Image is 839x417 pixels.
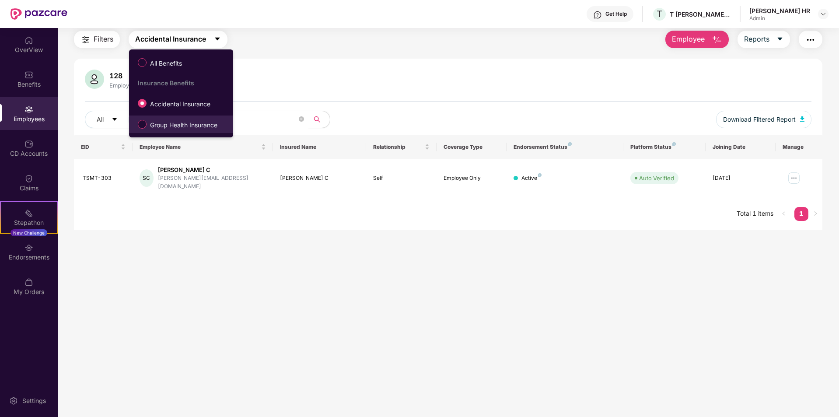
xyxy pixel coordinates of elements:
[138,79,233,87] div: Insurance Benefits
[135,34,206,45] span: Accidental Insurance
[514,144,616,151] div: Endorsement Status
[80,35,91,45] img: svg+xml;base64,PHN2ZyB4bWxucz0iaHR0cDovL3d3dy53My5vcmcvMjAwMC9zdmciIHdpZHRoPSIyNCIgaGVpZ2h0PSIyNC...
[299,116,304,124] span: close-circle
[24,140,33,148] img: svg+xml;base64,PHN2ZyBpZD0iQ0RfQWNjb3VudHMiIGRhdGEtbmFtZT0iQ0QgQWNjb3VudHMiIHhtbG5zPSJodHRwOi8vd3...
[308,111,330,128] button: search
[74,31,120,48] button: Filters
[568,142,572,146] img: svg+xml;base64,PHN2ZyB4bWxucz0iaHR0cDovL3d3dy53My5vcmcvMjAwMC9zdmciIHdpZHRoPSI4IiBoZWlnaHQ9IjgiIH...
[805,35,816,45] img: svg+xml;base64,PHN2ZyB4bWxucz0iaHR0cDovL3d3dy53My5vcmcvMjAwMC9zdmciIHdpZHRoPSIyNCIgaGVpZ2h0PSIyNC...
[373,174,429,182] div: Self
[273,135,367,159] th: Insured Name
[140,144,259,151] span: Employee Name
[737,207,773,221] li: Total 1 items
[108,82,141,89] div: Employees
[24,70,33,79] img: svg+xml;base64,PHN2ZyBpZD0iQmVuZWZpdHMiIHhtbG5zPSJodHRwOi8vd3d3LnczLm9yZy8yMDAwL3N2ZyIgd2lkdGg9Ij...
[657,9,662,19] span: T
[85,70,104,89] img: svg+xml;base64,PHN2ZyB4bWxucz0iaHR0cDovL3d3dy53My5vcmcvMjAwMC9zdmciIHhtbG5zOnhsaW5rPSJodHRwOi8vd3...
[83,174,126,182] div: TSMT-303
[308,116,325,123] span: search
[444,174,500,182] div: Employee Only
[808,207,822,221] button: right
[24,174,33,183] img: svg+xml;base64,PHN2ZyBpZD0iQ2xhaW0iIHhtbG5zPSJodHRwOi8vd3d3LnczLm9yZy8yMDAwL3N2ZyIgd2lkdGg9IjIwIi...
[112,116,118,123] span: caret-down
[74,135,133,159] th: EID
[639,174,674,182] div: Auto Verified
[214,35,221,43] span: caret-down
[593,11,602,19] img: svg+xml;base64,PHN2ZyBpZD0iSGVscC0zMngzMiIgeG1sbnM9Imh0dHA6Ly93d3cudzMub3JnLzIwMDAvc3ZnIiB3aWR0aD...
[147,59,185,68] span: All Benefits
[672,34,705,45] span: Employee
[1,218,57,227] div: Stepathon
[776,35,783,43] span: caret-down
[10,229,47,236] div: New Challenge
[749,15,810,22] div: Admin
[366,135,436,159] th: Relationship
[24,105,33,114] img: svg+xml;base64,PHN2ZyBpZD0iRW1wbG95ZWVzIiB4bWxucz0iaHR0cDovL3d3dy53My5vcmcvMjAwMC9zdmciIHdpZHRoPS...
[9,396,18,405] img: svg+xml;base64,PHN2ZyBpZD0iU2V0dGluZy0yMHgyMCIgeG1sbnM9Imh0dHA6Ly93d3cudzMub3JnLzIwMDAvc3ZnIiB3aW...
[521,174,542,182] div: Active
[630,144,698,151] div: Platform Status
[820,11,827,18] img: svg+xml;base64,PHN2ZyBpZD0iRHJvcGRvd24tMzJ4MzIiIHhtbG5zPSJodHRwOi8vd3d3LnczLm9yZy8yMDAwL3N2ZyIgd2...
[437,135,507,159] th: Coverage Type
[605,11,627,18] div: Get Help
[712,35,722,45] img: svg+xml;base64,PHN2ZyB4bWxucz0iaHR0cDovL3d3dy53My5vcmcvMjAwMC9zdmciIHhtbG5zOnhsaW5rPSJodHRwOi8vd3...
[147,99,214,109] span: Accidental Insurance
[280,174,360,182] div: [PERSON_NAME] C
[670,10,731,18] div: T [PERSON_NAME] & [PERSON_NAME]
[94,34,113,45] span: Filters
[794,207,808,220] a: 1
[776,135,822,159] th: Manage
[24,278,33,287] img: svg+xml;base64,PHN2ZyBpZD0iTXlfT3JkZXJzIiBkYXRhLW5hbWU9Ik15IE9yZGVycyIgeG1sbnM9Imh0dHA6Ly93d3cudz...
[97,115,104,124] span: All
[800,116,804,122] img: svg+xml;base64,PHN2ZyB4bWxucz0iaHR0cDovL3d3dy53My5vcmcvMjAwMC9zdmciIHhtbG5zOnhsaW5rPSJodHRwOi8vd3...
[85,111,138,128] button: Allcaret-down
[713,174,769,182] div: [DATE]
[787,171,801,185] img: manageButton
[672,142,676,146] img: svg+xml;base64,PHN2ZyB4bWxucz0iaHR0cDovL3d3dy53My5vcmcvMjAwMC9zdmciIHdpZHRoPSI4IiBoZWlnaHQ9IjgiIH...
[706,135,776,159] th: Joining Date
[749,7,810,15] div: [PERSON_NAME] HR
[158,166,266,174] div: [PERSON_NAME] C
[794,207,808,221] li: 1
[738,31,790,48] button: Reportscaret-down
[24,36,33,45] img: svg+xml;base64,PHN2ZyBpZD0iSG9tZSIgeG1sbnM9Imh0dHA6Ly93d3cudzMub3JnLzIwMDAvc3ZnIiB3aWR0aD0iMjAiIG...
[81,144,119,151] span: EID
[777,207,791,221] li: Previous Page
[108,71,141,80] div: 128
[158,174,266,191] div: [PERSON_NAME][EMAIL_ADDRESS][DOMAIN_NAME]
[716,111,811,128] button: Download Filtered Report
[665,31,729,48] button: Employee
[373,144,423,151] span: Relationship
[24,209,33,217] img: svg+xml;base64,PHN2ZyB4bWxucz0iaHR0cDovL3d3dy53My5vcmcvMjAwMC9zdmciIHdpZHRoPSIyMSIgaGVpZ2h0PSIyMC...
[147,120,221,130] span: Group Health Insurance
[10,8,67,20] img: New Pazcare Logo
[808,207,822,221] li: Next Page
[723,115,796,124] span: Download Filtered Report
[538,173,542,177] img: svg+xml;base64,PHN2ZyB4bWxucz0iaHR0cDovL3d3dy53My5vcmcvMjAwMC9zdmciIHdpZHRoPSI4IiBoZWlnaHQ9IjgiIH...
[781,211,787,216] span: left
[129,31,227,48] button: Accidental Insurancecaret-down
[140,169,154,187] div: SC
[24,243,33,252] img: svg+xml;base64,PHN2ZyBpZD0iRW5kb3JzZW1lbnRzIiB4bWxucz0iaHR0cDovL3d3dy53My5vcmcvMjAwMC9zdmciIHdpZH...
[744,34,769,45] span: Reports
[299,116,304,122] span: close-circle
[813,211,818,216] span: right
[777,207,791,221] button: left
[133,135,273,159] th: Employee Name
[20,396,49,405] div: Settings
